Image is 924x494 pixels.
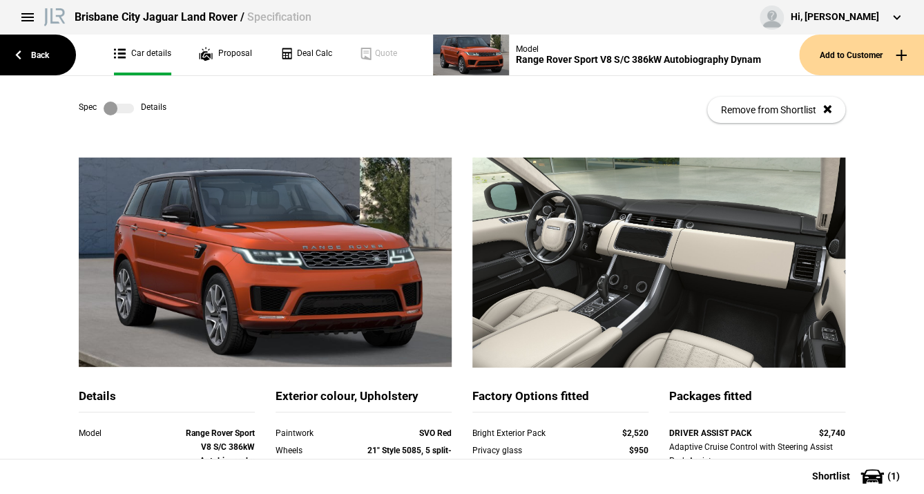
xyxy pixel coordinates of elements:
a: Proposal [199,35,252,75]
div: Bright Exterior Pack [472,426,596,440]
span: Shortlist [812,471,850,481]
div: Spec Details [79,102,166,115]
strong: $2,740 [819,428,845,438]
strong: $2,520 [622,428,648,438]
strong: Range Rover Sport V8 S/C 386kW Autobiography Dynam [186,428,255,480]
strong: DRIVER ASSIST PACK [669,428,752,438]
span: ( 1 ) [887,471,900,481]
div: Privacy glass [472,444,596,457]
div: Model [79,426,184,440]
div: Adaptive Cruise Control with Steering Assist Park Assist [669,440,845,468]
div: Range Rover Sport V8 S/C 386kW Autobiography Dynam [516,54,761,66]
div: Hi, [PERSON_NAME] [791,10,879,24]
div: Brisbane City Jaguar Land Rover / [75,10,311,25]
div: Factory Options fitted [472,388,648,412]
div: Exterior colour, Upholstery [276,388,452,412]
a: Car details [114,35,171,75]
img: landrover.png [41,6,68,26]
div: Packages fitted [669,388,845,412]
button: Remove from Shortlist [707,97,845,123]
strong: $950 [629,446,648,455]
div: Wheels [276,444,346,457]
strong: SVO Red [419,428,452,438]
button: Add to Customer [799,35,924,75]
button: Shortlist(1) [791,459,924,493]
div: Model [516,44,761,54]
div: Details [79,388,255,412]
span: Specification [247,10,311,23]
div: Paintwork [276,426,346,440]
a: Deal Calc [280,35,332,75]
